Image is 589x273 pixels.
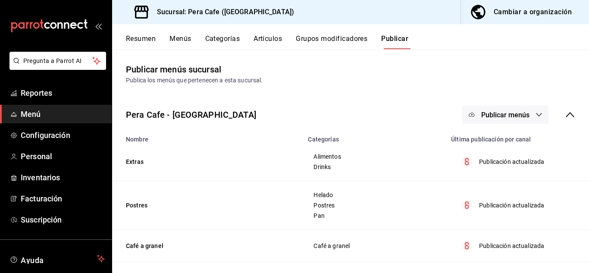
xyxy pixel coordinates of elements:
h3: Sucursal: Pera Cafe ([GEOGRAPHIC_DATA]) [150,7,294,17]
span: Pregunta a Parrot AI [23,56,93,66]
a: Pregunta a Parrot AI [6,63,106,72]
button: Resumen [126,35,156,49]
div: Cambiar a organización [494,6,572,18]
span: Helado [313,192,435,198]
button: Menús [169,35,191,49]
span: Ayuda [21,254,94,264]
p: Publicación actualizada [479,157,544,166]
button: open_drawer_menu [95,22,102,29]
span: Pan [313,213,435,219]
span: Suscripción [21,214,105,226]
td: Postres [112,181,303,230]
button: Pregunta a Parrot AI [9,52,106,70]
td: Extras [112,143,303,181]
div: Pera Cafe - [GEOGRAPHIC_DATA] [126,108,256,121]
div: navigation tabs [126,35,589,49]
span: Facturación [21,193,105,204]
span: Publicar menús [481,111,529,119]
div: Publica los menús que pertenecen a esta sucursal. [126,76,575,85]
span: Postres [313,202,435,208]
th: Última publicación por canal [446,131,589,143]
span: Configuración [21,129,105,141]
p: Publicación actualizada [479,201,544,210]
button: Categorías [205,35,240,49]
span: Drinks [313,164,435,170]
button: Publicar [381,35,408,49]
button: Grupos modificadores [296,35,367,49]
p: Publicación actualizada [479,242,544,251]
td: Café a granel [112,230,303,262]
span: Reportes [21,87,105,99]
span: Inventarios [21,172,105,183]
th: Categorías [303,131,446,143]
span: Alimentos [313,154,435,160]
span: Café a granel [313,243,435,249]
button: Artículos [254,35,282,49]
th: Nombre [112,131,303,143]
span: Menú [21,108,105,120]
button: Publicar menús [462,106,548,124]
div: Publicar menús sucursal [126,63,221,76]
span: Personal [21,151,105,162]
